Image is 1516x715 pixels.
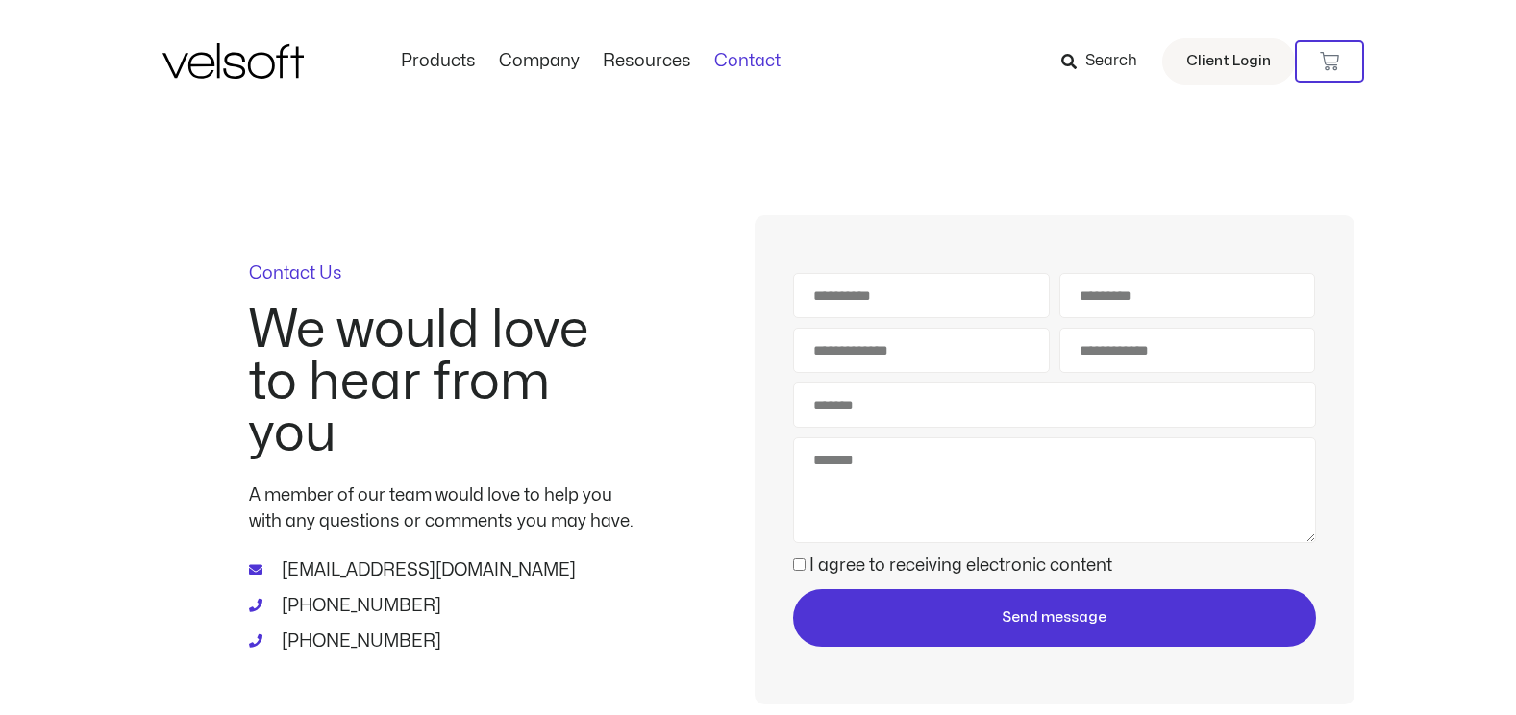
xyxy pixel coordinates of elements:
img: Velsoft Training Materials [162,43,304,79]
a: ContactMenu Toggle [703,51,792,72]
span: [EMAIL_ADDRESS][DOMAIN_NAME] [277,557,576,583]
span: [PHONE_NUMBER] [277,629,441,654]
label: I agree to receiving electronic content [809,557,1112,574]
a: ProductsMenu Toggle [389,51,487,72]
a: Search [1061,45,1151,78]
span: Client Login [1186,49,1271,74]
p: A member of our team would love to help you with any questions or comments you may have. [249,482,634,534]
a: Client Login [1162,38,1295,85]
p: Contact Us [249,265,634,283]
a: [EMAIL_ADDRESS][DOMAIN_NAME] [249,557,634,583]
nav: Menu [389,51,792,72]
span: [PHONE_NUMBER] [277,593,441,619]
a: ResourcesMenu Toggle [591,51,703,72]
span: Search [1085,49,1137,74]
button: Send message [793,589,1315,647]
span: Send message [1002,606,1106,629]
h2: We would love to hear from you [249,305,634,460]
a: CompanyMenu Toggle [487,51,591,72]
